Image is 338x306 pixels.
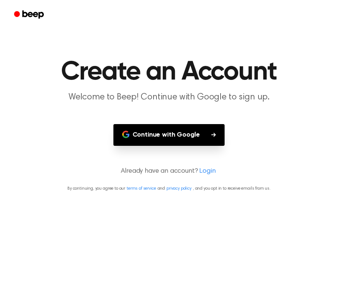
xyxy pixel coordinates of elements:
[166,186,191,191] a: privacy policy
[127,186,156,191] a: terms of service
[9,8,50,22] a: Beep
[199,166,215,176] a: Login
[9,59,329,85] h1: Create an Account
[9,185,329,192] p: By continuing, you agree to our and , and you opt in to receive emails from us.
[113,124,225,146] button: Continue with Google
[9,166,329,176] p: Already have an account?
[28,91,310,103] p: Welcome to Beep! Continue with Google to sign up.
